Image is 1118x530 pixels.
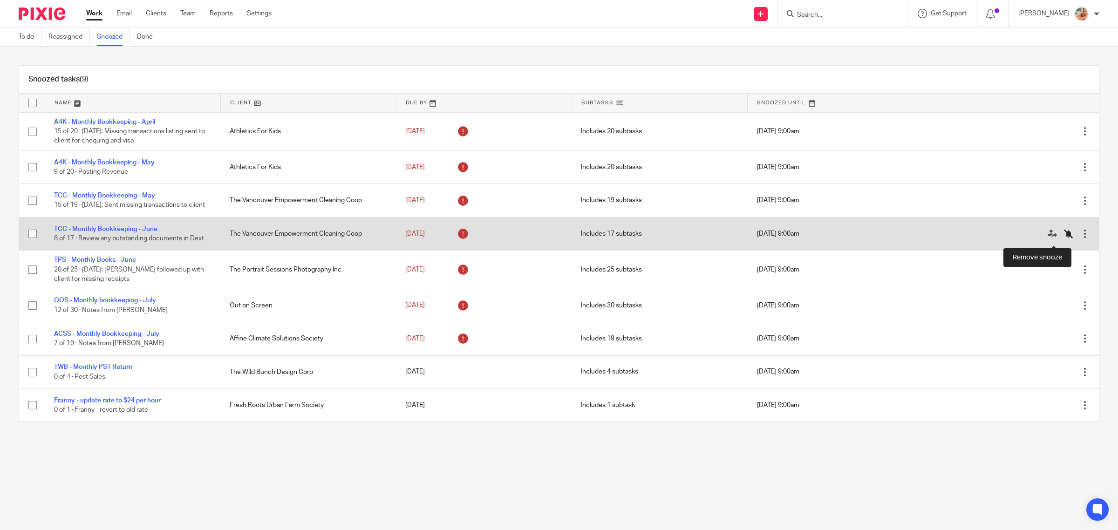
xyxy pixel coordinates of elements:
span: Includes 25 subtasks [581,266,642,273]
span: [DATE] 9:00am [757,266,799,273]
span: [DATE] 9:00am [757,231,799,237]
td: Affine Climate Solutions Society [220,322,396,355]
span: [DATE] 9:00am [757,128,799,135]
span: [DATE] [405,369,425,375]
a: Work [86,9,102,18]
span: 20 of 25 · [DATE]: [PERSON_NAME] followed up with client for missing receipts [54,266,204,283]
span: Includes 20 subtasks [581,128,642,135]
span: Includes 19 subtasks [581,335,642,342]
span: 0 of 1 · Franny - revert to old rate [54,407,148,413]
td: Out on Screen [220,289,396,322]
a: A4K - Monthly Bookkeeping - May [54,159,155,166]
a: A4K - Monthly Bookkeeping - April [54,119,155,125]
span: Includes 17 subtasks [581,231,642,237]
td: The Wild Bunch Design Corp [220,355,396,388]
span: Includes 4 subtasks [581,369,638,375]
span: [DATE] 9:00am [757,369,799,375]
span: [DATE] [405,128,425,135]
span: [DATE] 9:00am [757,197,799,204]
a: Clients [146,9,166,18]
a: TCC - Monthly Bookkeeping - May [54,192,155,199]
a: Reports [210,9,233,18]
span: 8 of 17 · Review any outstanding documents in Dext [54,235,204,242]
span: 7 of 19 · Notes from [PERSON_NAME] [54,340,164,347]
a: To do [19,28,41,46]
a: ACSS - Monthly Bookkeeping - July [54,331,159,337]
td: Fresh Roots Urban Farm Society [220,388,396,421]
span: 12 of 30 · Notes from [PERSON_NAME] [54,307,168,313]
span: [DATE] [405,302,425,309]
span: [DATE] [405,164,425,170]
h1: Snoozed tasks [28,75,89,84]
span: 15 of 19 · [DATE]: Sent missing transactions to client [54,202,205,209]
span: [DATE] 9:00am [757,335,799,342]
span: [DATE] 9:00am [757,164,799,170]
span: Get Support [931,10,967,17]
span: [DATE] [405,197,425,204]
a: Settings [247,9,272,18]
a: TPS - Monthly Books - June [54,257,136,263]
span: [DATE] [405,402,425,408]
td: The Vancouver Empowerment Cleaning Coop [220,184,396,217]
a: Reassigned [48,28,90,46]
span: 9 of 20 · Posting Revenue [54,169,128,175]
a: Snoozed [97,28,130,46]
span: 0 of 4 · Post Sales [54,374,105,380]
a: Email [116,9,132,18]
a: TWB - Monthly PST Return [54,364,132,370]
a: TCC - Monthly Bookkeeping - June [54,226,157,232]
a: OOS - Monthly bookkeeping - July [54,297,156,304]
img: MIC.jpg [1074,7,1089,21]
span: Includes 30 subtasks [581,302,642,309]
span: (9) [80,75,89,83]
td: The Portrait Sessions Photography Inc. [220,251,396,289]
span: 15 of 20 · [DATE]: Missing transactions listing sent to client for chequing and visa [54,128,205,144]
span: [DATE] [405,335,425,342]
p: [PERSON_NAME] [1018,9,1070,18]
span: Subtasks [581,100,614,105]
a: Team [180,9,196,18]
span: [DATE] 9:00am [757,302,799,309]
td: The Vancouver Empowerment Cleaning Coop [220,217,396,250]
input: Search [796,11,880,20]
img: Pixie [19,7,65,20]
a: Franny - update rate to $24 per hour [54,397,161,404]
a: Done [137,28,160,46]
td: Athletics For Kids [220,150,396,183]
span: Includes 19 subtasks [581,197,642,204]
span: [DATE] [405,266,425,273]
td: Athletics For Kids [220,112,396,150]
span: Includes 1 subtask [581,402,635,408]
span: [DATE] [405,231,425,237]
span: Includes 20 subtasks [581,164,642,170]
span: [DATE] 9:00am [757,402,799,408]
